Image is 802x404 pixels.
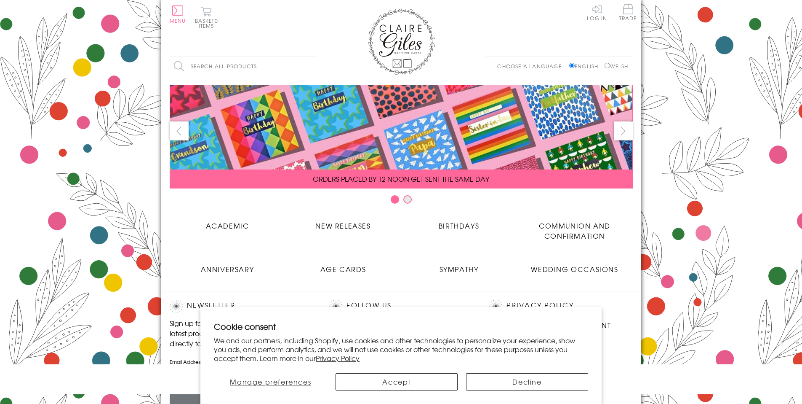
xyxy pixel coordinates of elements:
a: Communion and Confirmation [517,214,633,241]
span: Manage preferences [230,377,311,387]
a: Trade [619,4,637,22]
h2: Follow Us [329,300,472,312]
input: English [569,63,575,68]
input: Welsh [605,63,610,68]
span: Sympathy [440,264,479,274]
span: Anniversary [201,264,254,274]
a: Birthdays [401,214,517,231]
a: Age Cards [285,258,401,274]
label: Welsh [605,62,629,70]
button: Accept [336,373,458,391]
a: Privacy Policy [506,300,573,311]
button: prev [170,121,189,140]
a: Wedding Occasions [517,258,633,274]
span: Trade [619,4,637,21]
img: Claire Giles Greetings Cards [368,8,435,75]
a: Anniversary [170,258,285,274]
span: Communion and Confirmation [539,221,610,241]
p: Sign up for our newsletter to receive the latest product launches, news and offers directly to yo... [170,318,313,348]
input: Search all products [170,57,317,76]
p: Choose a language: [497,62,568,70]
a: Sympathy [401,258,517,274]
p: We and our partners, including Shopify, use cookies and other technologies to personalize your ex... [214,336,588,362]
div: Carousel Pagination [170,195,633,208]
button: Basket0 items [195,7,218,28]
label: English [569,62,602,70]
h2: Cookie consent [214,321,588,332]
button: Manage preferences [214,373,327,391]
button: Carousel Page 1 (Current Slide) [391,195,399,204]
a: Log In [587,4,607,21]
span: ORDERS PLACED BY 12 NOON GET SENT THE SAME DAY [313,174,489,184]
button: Decline [466,373,588,391]
span: Age Cards [320,264,366,274]
h2: Newsletter [170,300,313,312]
a: New Releases [285,214,401,231]
span: New Releases [315,221,370,231]
span: Wedding Occasions [531,264,618,274]
button: Menu [170,5,186,23]
button: Carousel Page 2 [403,195,412,204]
span: Birthdays [439,221,479,231]
span: Academic [206,221,249,231]
a: Academic [170,214,285,231]
a: Privacy Policy [316,353,360,363]
button: next [614,121,633,140]
label: Email Address [170,358,313,366]
span: 0 items [199,17,218,30]
span: Menu [170,17,186,24]
input: Search [309,57,317,76]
